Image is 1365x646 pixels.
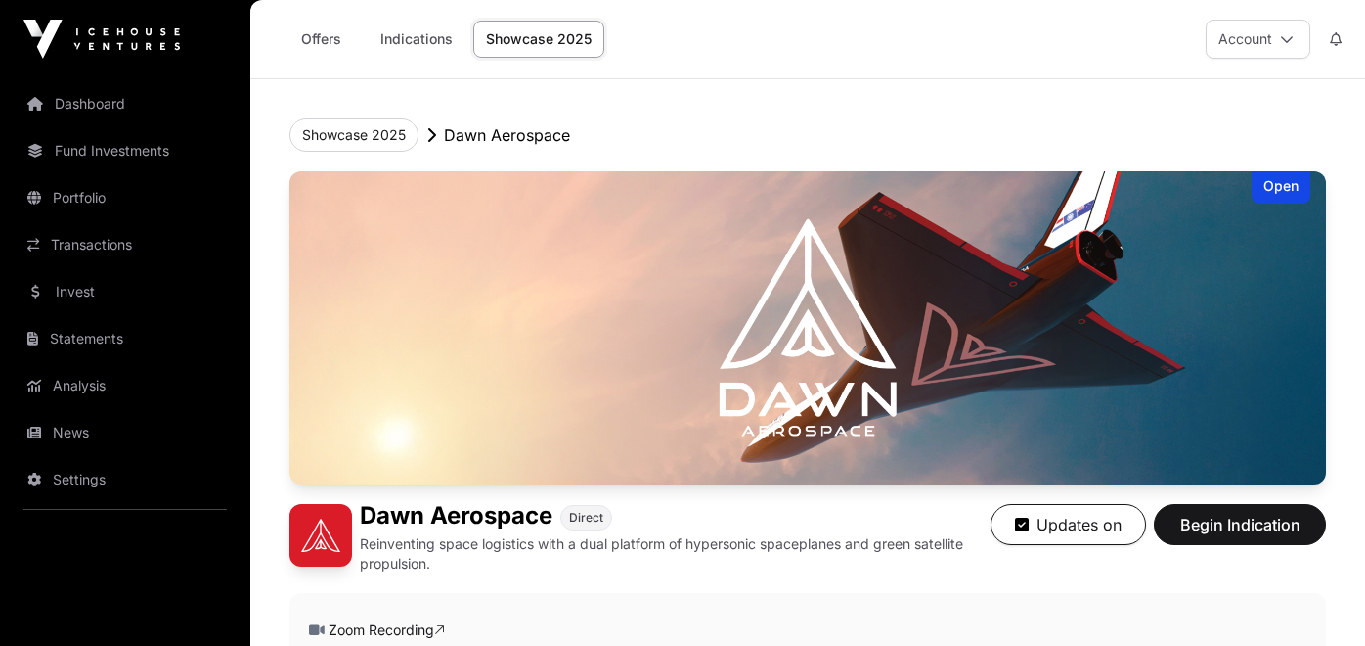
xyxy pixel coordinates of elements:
[289,171,1326,484] img: Dawn Aerospace
[360,504,552,531] h1: Dawn Aerospace
[1252,171,1310,204] div: Open
[16,317,235,360] a: Statements
[23,20,180,59] img: Icehouse Ventures Logo
[289,118,418,152] button: Showcase 2025
[16,458,235,501] a: Settings
[473,21,604,58] a: Showcase 2025
[282,21,360,58] a: Offers
[16,129,235,172] a: Fund Investments
[991,504,1146,545] button: Updates on
[16,82,235,125] a: Dashboard
[16,270,235,313] a: Invest
[16,176,235,219] a: Portfolio
[368,21,465,58] a: Indications
[16,411,235,454] a: News
[360,534,991,574] p: Reinventing space logistics with a dual platform of hypersonic spaceplanes and green satellite pr...
[16,364,235,407] a: Analysis
[1178,513,1301,536] span: Begin Indication
[1154,524,1326,543] a: Begin Indication
[569,510,603,526] span: Direct
[444,123,570,147] p: Dawn Aerospace
[1206,20,1310,59] button: Account
[16,223,235,266] a: Transactions
[1154,504,1326,545] button: Begin Indication
[289,504,352,567] img: Dawn Aerospace
[329,622,445,638] a: Zoom Recording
